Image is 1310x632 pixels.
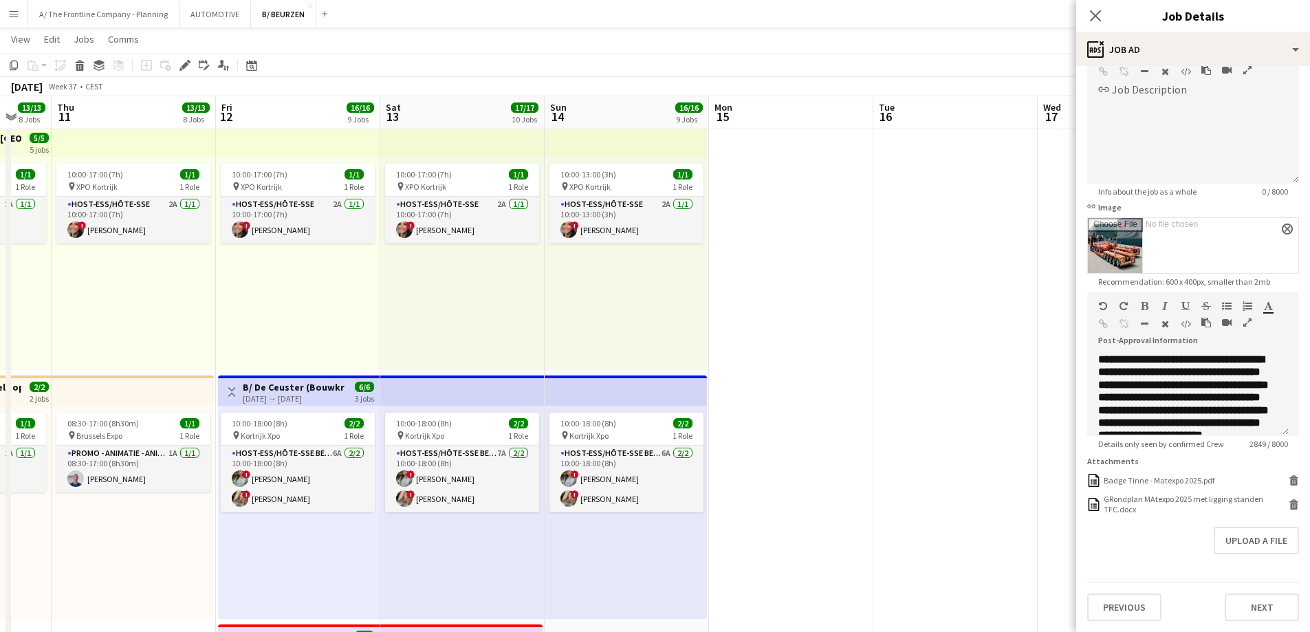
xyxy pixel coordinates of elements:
span: 1/1 [16,169,35,179]
span: 1/1 [16,418,35,428]
button: Insert video [1222,317,1232,328]
div: CEST [85,81,103,91]
app-card-role: Host-ess/Hôte-sse Beurs - Foire6A2/210:00-18:00 (8h)![PERSON_NAME]![PERSON_NAME] [221,446,375,512]
span: 14 [548,109,567,124]
span: Comms [108,33,139,45]
div: [DATE] [11,80,43,94]
a: Jobs [68,30,100,48]
span: 10:00-17:00 (7h) [232,169,287,179]
span: ! [406,221,415,230]
button: Horizontal Line [1139,66,1149,77]
div: 10:00-18:00 (8h)2/2 Kortrijk Xpo1 RoleHost-ess/Hôte-sse Beurs - Foire6A2/210:00-18:00 (8h)![PERSO... [549,413,703,512]
span: XPO Kortrijk [569,182,611,192]
a: View [6,30,36,48]
button: Horizontal Line [1139,318,1149,329]
button: HTML Code [1181,318,1190,329]
app-card-role: Host-ess/Hôte-sse2A1/110:00-17:00 (7h)![PERSON_NAME] [221,197,375,243]
span: 1 Role [179,431,199,441]
app-job-card: 10:00-18:00 (8h)2/2 Kortrijk Xpo1 RoleHost-ess/Hôte-sse Beurs - Foire7A2/210:00-18:00 (8h)![PERSO... [385,413,539,512]
span: XPO Kortrijk [405,182,446,192]
app-job-card: 08:30-17:00 (8h30m)1/1 Brussels Expo1 RolePromo - Animatie - Animation1A1/108:30-17:00 (8h30m)[PE... [56,413,210,492]
div: 10:00-17:00 (7h)1/1 XPO Kortrijk1 RoleHost-ess/Hôte-sse2A1/110:00-17:00 (7h)![PERSON_NAME] [221,164,375,243]
button: HTML Code [1181,66,1190,77]
a: Comms [102,30,144,48]
span: 1 Role [179,182,199,192]
app-card-role: Host-ess/Hôte-sse Beurs - Foire7A2/210:00-18:00 (8h)![PERSON_NAME]![PERSON_NAME] [385,446,539,512]
span: 1 Role [673,431,692,441]
span: 1/1 [180,418,199,428]
span: Week 37 [45,81,80,91]
span: 1/1 [345,169,364,179]
span: ! [78,221,86,230]
span: View [11,33,30,45]
span: 13/13 [182,102,210,113]
button: Bold [1139,301,1149,312]
span: ! [406,470,415,479]
span: 10:00-18:00 (8h) [560,418,616,428]
button: Insert video [1222,65,1232,76]
button: Clear Formatting [1160,66,1170,77]
span: Jobs [74,33,94,45]
span: 5/5 [30,133,49,143]
button: Previous [1087,593,1161,621]
button: Underline [1181,301,1190,312]
span: 1/1 [180,169,199,179]
span: 13/13 [18,102,45,113]
app-job-card: 10:00-17:00 (7h)1/1 XPO Kortrijk1 RoleHost-ess/Hôte-sse2A1/110:00-17:00 (7h)![PERSON_NAME] [56,164,210,243]
span: 2/2 [345,418,364,428]
span: Edit [44,33,60,45]
span: Details only seen by confirmed Crew [1087,439,1235,449]
span: Tue [879,101,895,113]
button: Redo [1119,301,1128,312]
span: 10:00-13:00 (3h) [560,169,616,179]
div: 9 Jobs [676,114,702,124]
span: Mon [714,101,732,113]
app-job-card: 10:00-18:00 (8h)2/2 Kortrijk Xpo1 RoleHost-ess/Hôte-sse Beurs - Foire6A2/210:00-18:00 (8h)![PERSO... [221,413,375,512]
span: 1 Role [508,431,528,441]
div: 2 jobs [30,392,49,404]
span: ! [571,470,579,479]
div: Job Ad [1076,33,1310,66]
span: Kortrijk Xpo [569,431,609,441]
div: Badge Tinne - Matexpo 2025.pdf [1104,475,1214,486]
span: 1/1 [509,169,528,179]
app-card-role: Host-ess/Hôte-sse2A1/110:00-17:00 (7h)![PERSON_NAME] [56,197,210,243]
span: 1 Role [344,431,364,441]
span: 1/1 [673,169,692,179]
span: XPO Kortrijk [76,182,118,192]
span: 15 [712,109,732,124]
h3: B/ De Ceuster (Bouwkranen) - MATEXPO 2025 (12-14/09/25) [243,381,345,393]
span: Wed [1043,101,1061,113]
div: GRondplan MAtexpo 2025 met ligging standen TFC.docx [1104,494,1285,514]
span: 17 [1041,109,1061,124]
span: Kortrijk Xpo [241,431,280,441]
span: 2/2 [30,382,49,392]
span: 1 Role [673,182,692,192]
span: 16 [877,109,895,124]
div: 10:00-13:00 (3h)1/1 XPO Kortrijk1 RoleHost-ess/Hôte-sse2A1/110:00-13:00 (3h)![PERSON_NAME] [549,164,703,243]
span: ! [242,490,250,499]
button: Italic [1160,301,1170,312]
div: 8 Jobs [183,114,209,124]
span: 1 Role [15,431,35,441]
span: 0 / 8000 [1251,186,1299,197]
span: 10:00-17:00 (7h) [396,169,452,179]
span: 11 [55,109,74,124]
span: 12 [219,109,232,124]
span: ! [571,221,579,230]
button: Ordered List [1243,301,1252,312]
a: Edit [39,30,65,48]
button: Unordered List [1222,301,1232,312]
span: Sat [386,101,401,113]
span: 2849 / 8000 [1238,439,1299,449]
span: 16/16 [675,102,703,113]
button: AUTOMOTIVE [179,1,251,28]
span: 2/2 [509,418,528,428]
app-card-role: Host-ess/Hôte-sse Beurs - Foire6A2/210:00-18:00 (8h)![PERSON_NAME]![PERSON_NAME] [549,446,703,512]
span: Kortrijk Xpo [405,431,444,441]
button: Fullscreen [1243,65,1252,76]
button: Upload a file [1214,527,1299,554]
h3: Job Details [1076,7,1310,25]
